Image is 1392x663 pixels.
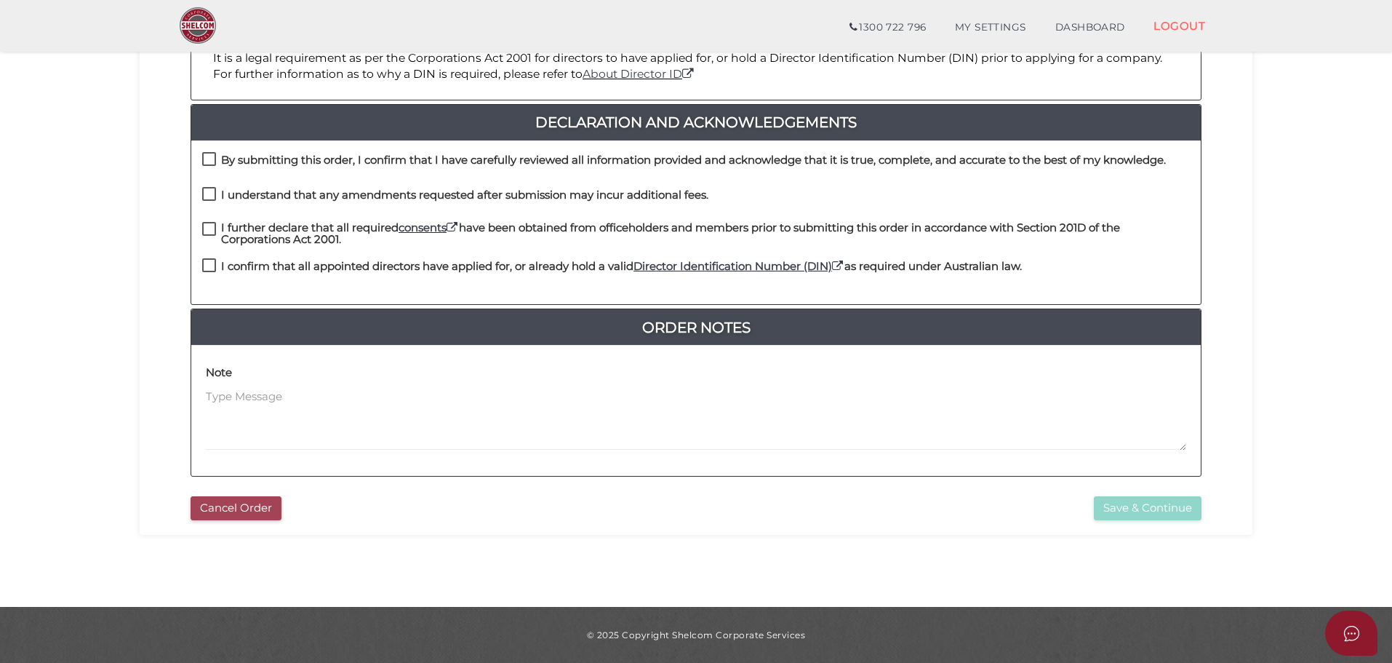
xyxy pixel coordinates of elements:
a: Declaration And Acknowledgements [191,111,1201,134]
a: Order Notes [191,316,1201,339]
a: Director Identification Number (DIN) [633,259,844,273]
a: consents [399,221,459,234]
h4: I confirm that all appointed directors have applied for, or already hold a valid as required unde... [221,261,1022,273]
h4: I understand that any amendments requested after submission may incur additional fees. [221,189,708,202]
a: DASHBOARD [1041,13,1140,42]
button: Save & Continue [1094,496,1201,520]
a: LOGOUT [1139,11,1220,41]
h4: By submitting this order, I confirm that I have carefully reviewed all information provided and a... [221,154,1166,167]
button: Cancel Order [191,496,281,520]
h4: Note [206,367,232,379]
a: MY SETTINGS [940,13,1041,42]
p: It is a legal requirement as per the Corporations Act 2001 for directors to have applied for, or ... [213,50,1179,83]
a: 1300 722 796 [835,13,940,42]
div: © 2025 Copyright Shelcom Corporate Services [151,629,1241,641]
h4: I further declare that all required have been obtained from officeholders and members prior to su... [221,222,1190,246]
button: Open asap [1325,611,1377,656]
a: About Director ID [583,67,695,81]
